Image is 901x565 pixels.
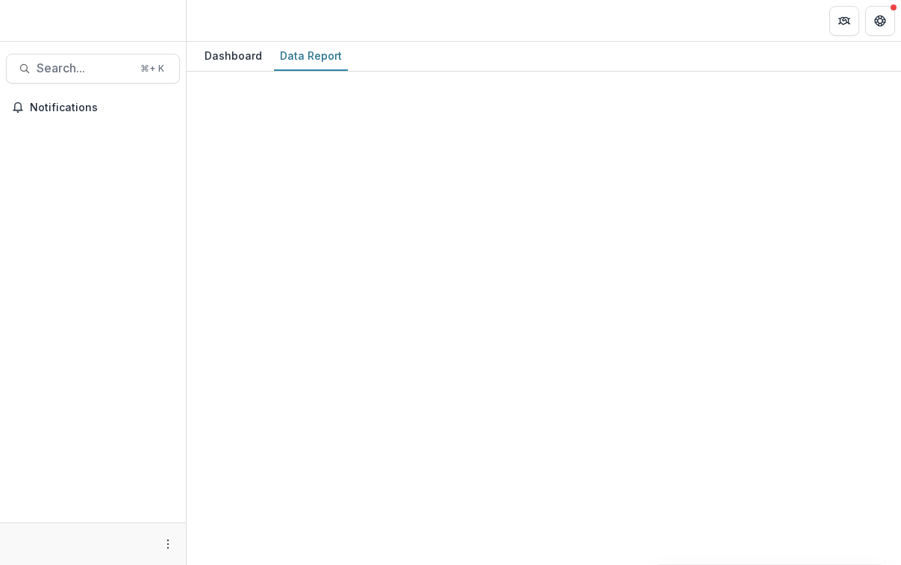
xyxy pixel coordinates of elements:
button: More [159,535,177,553]
span: Search... [37,61,131,75]
div: Dashboard [199,45,268,66]
a: Data Report [274,42,348,71]
button: Get Help [865,6,895,36]
button: Partners [829,6,859,36]
a: Dashboard [199,42,268,71]
div: ⌘ + K [137,60,167,77]
button: Search... [6,54,180,84]
span: Notifications [30,102,174,114]
div: Data Report [274,45,348,66]
button: Notifications [6,96,180,119]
